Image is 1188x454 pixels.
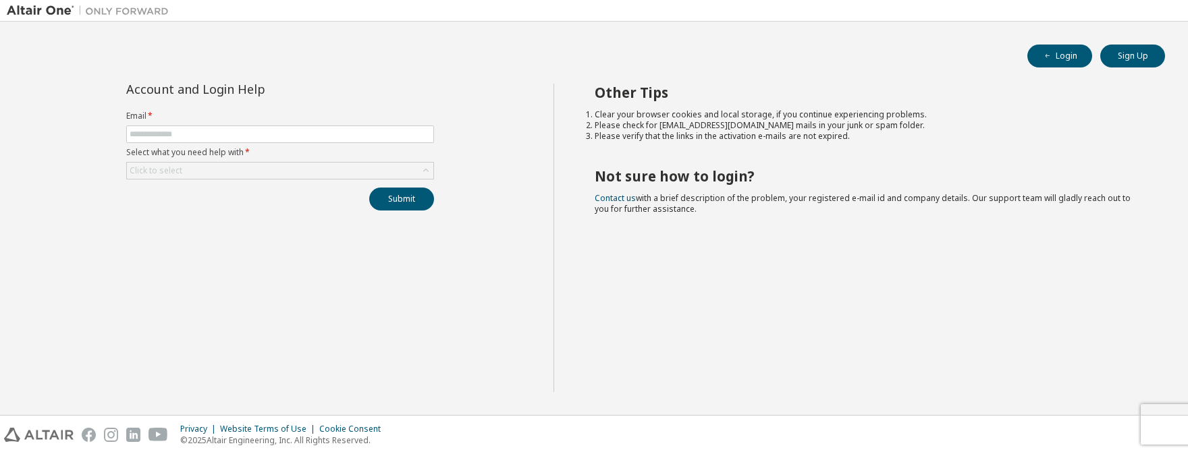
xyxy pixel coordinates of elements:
p: © 2025 Altair Engineering, Inc. All Rights Reserved. [180,434,389,446]
div: Click to select [127,163,433,179]
button: Sign Up [1100,45,1165,67]
li: Please check for [EMAIL_ADDRESS][DOMAIN_NAME] mails in your junk or spam folder. [595,120,1141,131]
img: altair_logo.svg [4,428,74,442]
span: with a brief description of the problem, your registered e-mail id and company details. Our suppo... [595,192,1131,215]
button: Login [1027,45,1092,67]
button: Submit [369,188,434,210]
img: youtube.svg [148,428,168,442]
img: linkedin.svg [126,428,140,442]
img: facebook.svg [82,428,96,442]
a: Contact us [595,192,636,204]
div: Privacy [180,424,220,434]
h2: Other Tips [595,84,1141,101]
div: Account and Login Help [126,84,373,94]
img: instagram.svg [104,428,118,442]
li: Please verify that the links in the activation e-mails are not expired. [595,131,1141,142]
div: Website Terms of Use [220,424,319,434]
div: Cookie Consent [319,424,389,434]
div: Click to select [130,165,182,176]
label: Select what you need help with [126,147,434,158]
img: Altair One [7,4,175,18]
label: Email [126,111,434,121]
h2: Not sure how to login? [595,167,1141,185]
li: Clear your browser cookies and local storage, if you continue experiencing problems. [595,109,1141,120]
